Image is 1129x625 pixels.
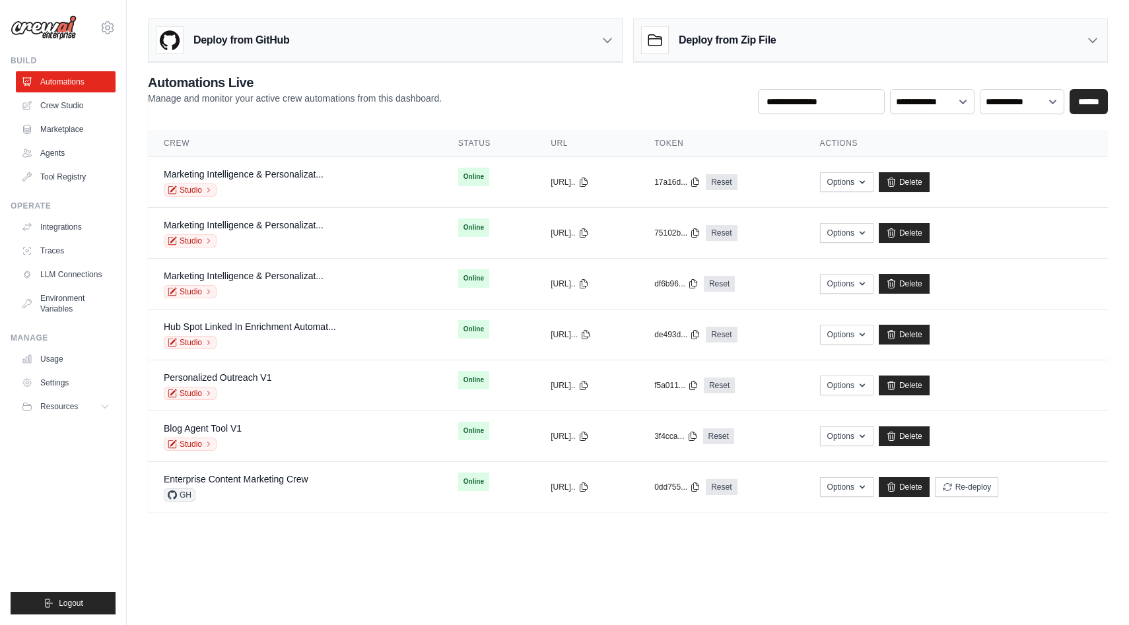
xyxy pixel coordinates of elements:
h3: Deploy from GitHub [193,32,289,48]
button: f5a011... [654,380,699,391]
a: Hub Spot Linked In Enrichment Automat... [164,321,336,332]
th: Actions [804,130,1108,157]
span: Online [458,168,489,186]
a: Studio [164,336,217,349]
div: Build [11,55,116,66]
a: Traces [16,240,116,261]
a: Tool Registry [16,166,116,187]
span: Online [458,320,489,339]
span: GH [164,488,195,502]
a: Settings [16,372,116,393]
a: Automations [16,71,116,92]
a: Reset [706,479,737,495]
h2: Automations Live [148,73,442,92]
button: Options [820,477,873,497]
a: Enterprise Content Marketing Crew [164,474,308,484]
button: Resources [16,396,116,417]
th: Crew [148,130,442,157]
a: Marketplace [16,119,116,140]
a: Reset [706,225,737,241]
a: LLM Connections [16,264,116,285]
span: Resources [40,401,78,412]
th: Status [442,130,535,157]
button: 75102b... [654,228,701,238]
a: Reset [703,428,734,444]
a: Studio [164,387,217,400]
a: Usage [16,348,116,370]
a: Reset [704,378,735,393]
button: 0dd755... [654,482,701,492]
a: Studio [164,234,217,247]
button: 17a16d... [654,177,701,187]
button: de493d... [654,329,701,340]
a: Studio [164,438,217,451]
button: Options [820,426,873,446]
span: Logout [59,598,83,609]
a: Reset [704,276,735,292]
span: Online [458,422,489,440]
a: Marketing Intelligence & Personalizat... [164,271,324,281]
a: Marketing Intelligence & Personalizat... [164,220,324,230]
th: Token [638,130,804,157]
img: Logo [11,15,77,40]
a: Environment Variables [16,288,116,319]
span: Online [458,269,489,288]
span: Online [458,473,489,491]
a: Marketing Intelligence & Personalizat... [164,169,324,180]
a: Delete [879,223,930,243]
a: Delete [879,325,930,345]
span: Online [458,218,489,237]
a: Delete [879,477,930,497]
span: Online [458,371,489,389]
div: Manage [11,333,116,343]
button: Options [820,274,873,294]
button: Options [820,325,873,345]
button: df6b96... [654,279,699,289]
button: Re-deploy [935,477,999,497]
th: URL [535,130,638,157]
a: Personalized Outreach V1 [164,372,271,383]
a: Studio [164,285,217,298]
button: 3f4cca... [654,431,697,442]
a: Delete [879,274,930,294]
a: Reset [706,327,737,343]
p: Manage and monitor your active crew automations from this dashboard. [148,92,442,105]
img: GitHub Logo [156,27,183,53]
a: Delete [879,172,930,192]
a: Integrations [16,216,116,238]
div: Operate [11,201,116,211]
button: Options [820,223,873,243]
a: Agents [16,143,116,164]
a: Delete [879,426,930,446]
h3: Deploy from Zip File [679,32,776,48]
button: Options [820,376,873,395]
a: Studio [164,183,217,197]
a: Blog Agent Tool V1 [164,423,242,434]
a: Reset [706,174,737,190]
button: Logout [11,592,116,614]
a: Crew Studio [16,95,116,116]
a: Delete [879,376,930,395]
button: Options [820,172,873,192]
